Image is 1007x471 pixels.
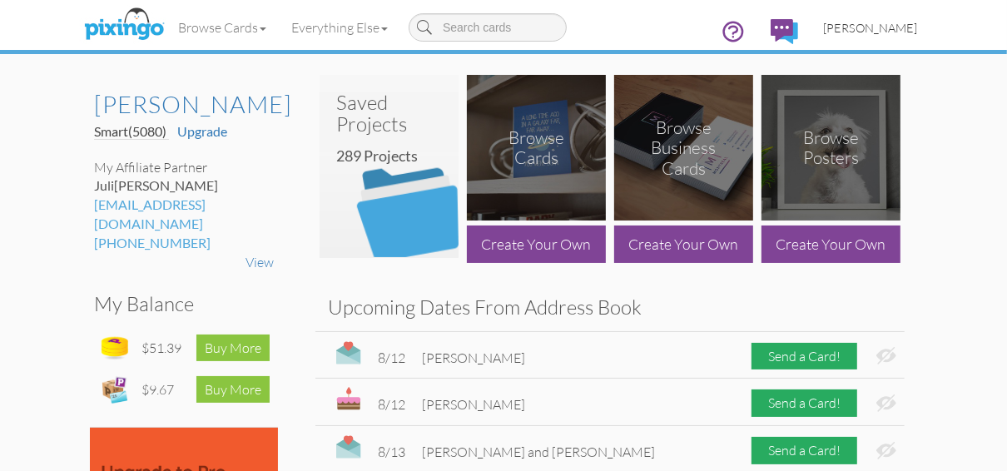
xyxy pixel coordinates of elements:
[752,343,857,370] div: Send a Card!
[137,369,188,410] td: $9.67
[823,21,917,35] span: [PERSON_NAME]
[761,226,900,263] div: Create Your Own
[177,123,227,139] a: Upgrade
[94,123,166,139] span: Smart
[128,123,166,139] span: (5080)
[98,373,131,406] img: expense-icon.png
[94,123,169,140] a: Smart(5080)
[336,434,361,462] img: wedding.svg
[502,127,572,169] div: Browse Cards
[94,293,261,315] h3: My Balance
[811,7,930,49] a: [PERSON_NAME]
[649,117,719,179] div: Browse Business Cards
[422,444,655,460] span: [PERSON_NAME] and [PERSON_NAME]
[336,148,454,165] h4: 289 Projects
[378,349,405,368] div: 8/12
[114,177,218,193] span: [PERSON_NAME]
[94,196,274,234] div: [EMAIL_ADDRESS][DOMAIN_NAME]
[246,254,274,270] a: View
[94,92,274,118] a: [PERSON_NAME]
[876,442,896,459] img: eye-ban.svg
[98,331,131,364] img: points-icon.png
[196,376,270,404] div: Buy More
[796,127,866,169] div: Browse Posters
[279,7,400,48] a: Everything Else
[1006,470,1007,471] iframe: Chat
[467,226,606,263] div: Create Your Own
[336,340,361,368] img: wedding.svg
[467,75,606,221] img: browse-cards.png
[320,92,459,258] img: saved-projects2.png
[94,176,274,196] div: Juli
[876,394,896,412] img: eye-ban.svg
[196,335,270,362] div: Buy More
[137,327,188,369] td: $51.39
[422,350,525,366] span: [PERSON_NAME]
[614,226,753,263] div: Create Your Own
[94,158,274,177] div: My Affiliate Partner
[378,443,405,462] div: 8/13
[94,234,274,253] div: [PHONE_NUMBER]
[336,92,442,136] h3: Saved Projects
[328,296,892,318] h3: Upcoming Dates From Address Book
[422,396,525,413] span: [PERSON_NAME]
[614,75,753,221] img: browse-business-cards.png
[80,4,168,46] img: pixingo logo
[378,395,405,414] div: 8/12
[752,437,857,464] div: Send a Card!
[771,19,798,44] img: comments.svg
[752,389,857,417] div: Send a Card!
[94,92,257,118] h2: [PERSON_NAME]
[336,387,361,410] img: bday.svg
[166,7,279,48] a: Browse Cards
[761,75,900,221] img: browse-posters.png
[409,13,567,42] input: Search cards
[876,347,896,364] img: eye-ban.svg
